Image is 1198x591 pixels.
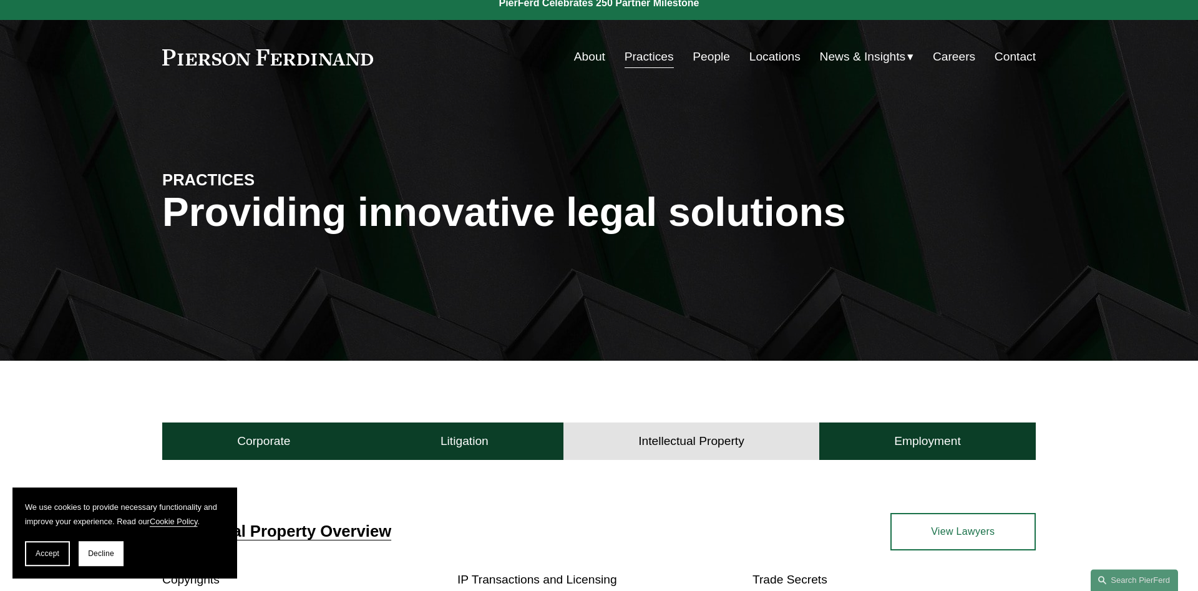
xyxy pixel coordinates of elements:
[752,573,827,586] a: Trade Secrets
[36,549,59,558] span: Accept
[933,45,975,69] a: Careers
[820,45,914,69] a: folder dropdown
[894,434,961,449] h4: Employment
[890,513,1036,550] a: View Lawyers
[12,487,237,579] section: Cookie banner
[457,573,617,586] a: IP Transactions and Licensing
[162,170,381,190] h4: PRACTICES
[25,541,70,566] button: Accept
[820,46,906,68] span: News & Insights
[749,45,801,69] a: Locations
[150,517,198,526] a: Cookie Policy
[995,45,1036,69] a: Contact
[574,45,605,69] a: About
[237,434,290,449] h4: Corporate
[25,500,225,529] p: We use cookies to provide necessary functionality and improve your experience. Read our .
[162,522,391,540] a: Intellectual Property Overview
[162,573,220,586] a: Copyrights
[162,190,1036,235] h1: Providing innovative legal solutions
[1091,569,1178,591] a: Search this site
[625,45,674,69] a: Practices
[88,549,114,558] span: Decline
[441,434,489,449] h4: Litigation
[638,434,744,449] h4: Intellectual Property
[693,45,730,69] a: People
[79,541,124,566] button: Decline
